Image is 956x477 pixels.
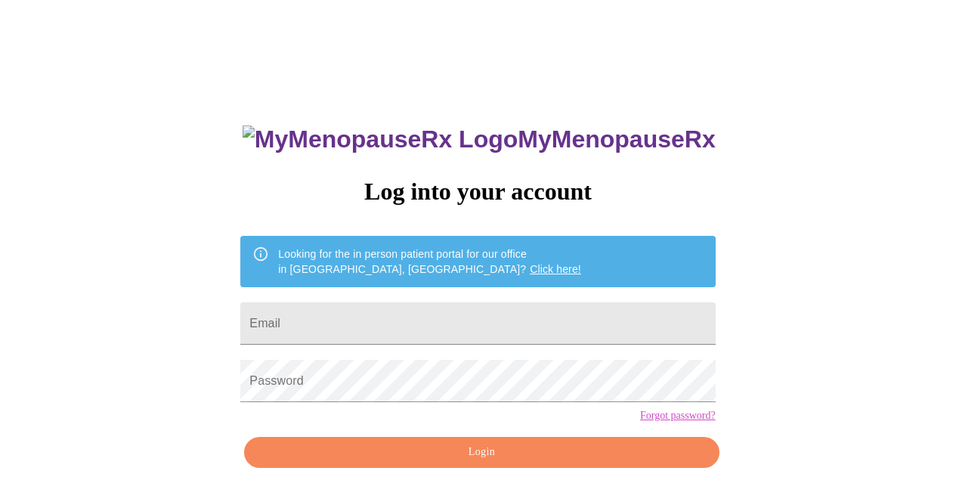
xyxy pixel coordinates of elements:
span: Login [261,443,701,462]
div: Looking for the in person patient portal for our office in [GEOGRAPHIC_DATA], [GEOGRAPHIC_DATA]? [278,240,581,283]
h3: MyMenopauseRx [243,125,716,153]
img: MyMenopauseRx Logo [243,125,518,153]
a: Click here! [530,263,581,275]
h3: Log into your account [240,178,715,206]
a: Forgot password? [640,410,716,422]
button: Login [244,437,719,468]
